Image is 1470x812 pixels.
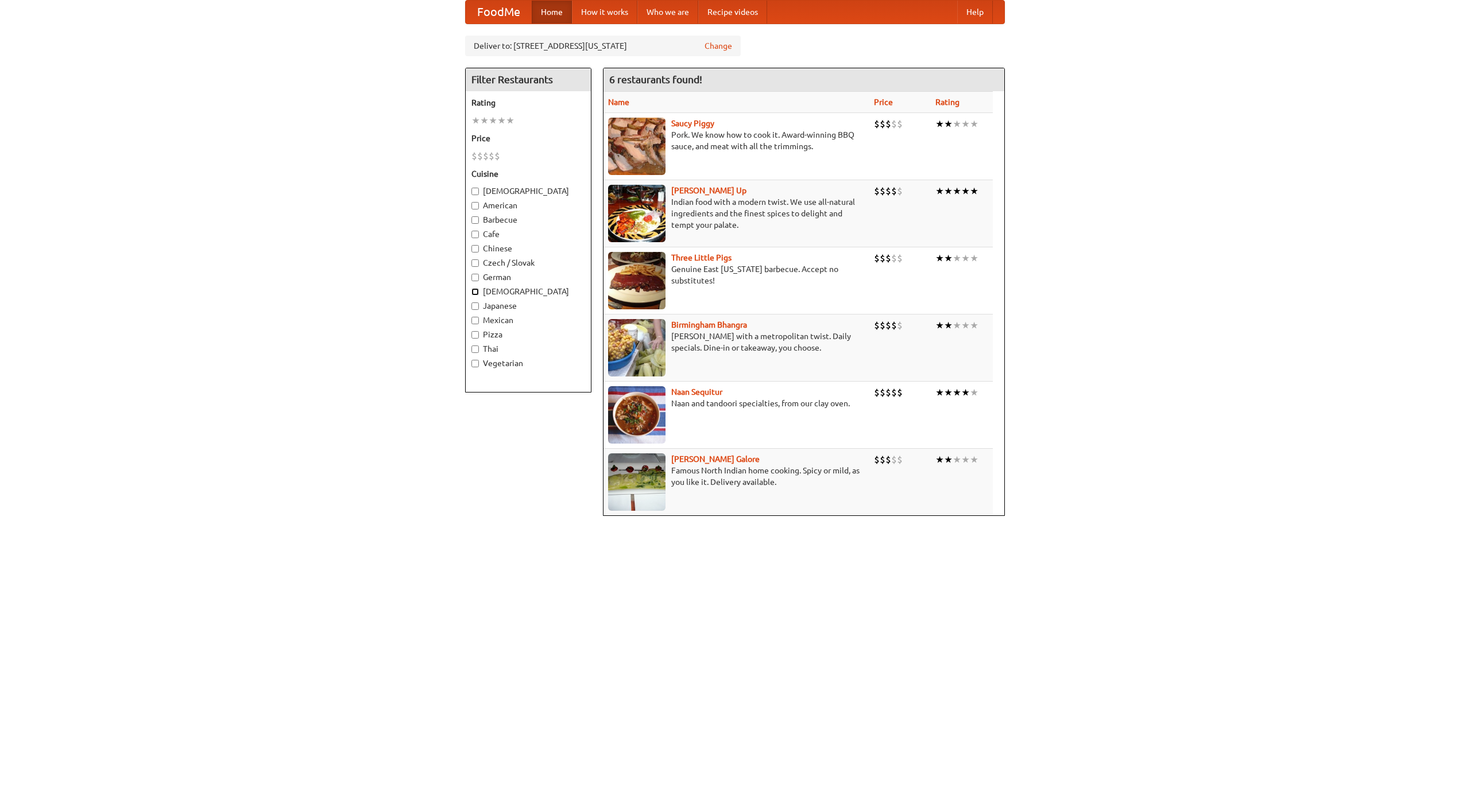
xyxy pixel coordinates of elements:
[897,453,903,466] li: $
[466,1,532,24] a: FoodMe
[671,387,722,397] a: Naan Sequitur
[532,1,572,24] a: Home
[471,300,585,312] label: Japanese
[944,185,953,197] li: ★
[874,319,880,332] li: $
[471,345,479,353] input: Thai
[885,118,891,130] li: $
[671,186,746,195] a: [PERSON_NAME] Up
[471,329,585,340] label: Pizza
[471,188,479,195] input: [DEMOGRAPHIC_DATA]
[637,1,698,24] a: Who we are
[671,320,747,329] a: Birmingham Bhangra
[477,150,483,162] li: $
[608,331,865,353] p: [PERSON_NAME] with a metropolitan twist. Daily specials. Dine-in or takeaway, you choose.
[671,454,760,464] a: [PERSON_NAME] Galore
[608,453,666,511] img: currygalore.jpg
[497,114,506,127] li: ★
[608,398,865,409] p: Naan and tandoori specialties, from our clay oven.
[935,118,944,130] li: ★
[885,453,891,466] li: $
[970,319,978,332] li: ★
[471,360,479,367] input: Vegetarian
[944,118,953,130] li: ★
[471,243,585,254] label: Chinese
[608,196,865,231] p: Indian food with a modern twist. We use all-natural ingredients and the finest spices to delight ...
[935,319,944,332] li: ★
[471,97,585,108] h5: Rating
[935,252,944,265] li: ★
[885,252,891,265] li: $
[880,252,885,265] li: $
[471,257,585,269] label: Czech / Slovak
[608,319,666,376] img: bhangra.jpg
[471,259,479,267] input: Czech / Slovak
[880,453,885,466] li: $
[897,386,903,399] li: $
[471,228,585,240] label: Cafe
[671,119,714,128] a: Saucy Piggy
[953,386,961,399] li: ★
[874,453,880,466] li: $
[891,185,897,197] li: $
[880,118,885,130] li: $
[705,40,732,52] a: Change
[897,185,903,197] li: $
[944,252,953,265] li: ★
[874,252,880,265] li: $
[471,168,585,180] h5: Cuisine
[961,453,970,466] li: ★
[506,114,514,127] li: ★
[471,302,479,310] input: Japanese
[471,314,585,326] label: Mexican
[874,185,880,197] li: $
[471,245,479,252] input: Chinese
[471,317,479,324] input: Mexican
[880,386,885,399] li: $
[874,98,893,107] a: Price
[897,319,903,332] li: $
[671,253,732,262] a: Three Little Pigs
[608,129,865,152] p: Pork. We know how to cook it. Award-winning BBQ sauce, and meat with all the trimmings.
[970,453,978,466] li: ★
[891,252,897,265] li: $
[957,1,993,24] a: Help
[608,263,865,286] p: Genuine East [US_STATE] barbecue. Accept no substitutes!
[970,252,978,265] li: ★
[880,319,885,332] li: $
[935,453,944,466] li: ★
[471,271,585,283] label: German
[608,386,666,444] img: naansequitur.jpg
[953,453,961,466] li: ★
[483,150,489,162] li: $
[465,36,741,56] div: Deliver to: [STREET_ADDRESS][US_STATE]
[471,288,479,296] input: [DEMOGRAPHIC_DATA]
[961,319,970,332] li: ★
[961,185,970,197] li: ★
[471,331,479,339] input: Pizza
[608,465,865,488] p: Famous North Indian home cooking. Spicy or mild, as you like it. Delivery available.
[961,386,970,399] li: ★
[471,133,585,144] h5: Price
[608,98,629,107] a: Name
[891,118,897,130] li: $
[935,386,944,399] li: ★
[466,68,591,91] h4: Filter Restaurants
[471,216,479,224] input: Barbecue
[897,118,903,130] li: $
[891,386,897,399] li: $
[944,453,953,466] li: ★
[471,150,477,162] li: $
[970,118,978,130] li: ★
[471,202,479,209] input: American
[953,319,961,332] li: ★
[953,185,961,197] li: ★
[961,252,970,265] li: ★
[874,386,880,399] li: $
[953,118,961,130] li: ★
